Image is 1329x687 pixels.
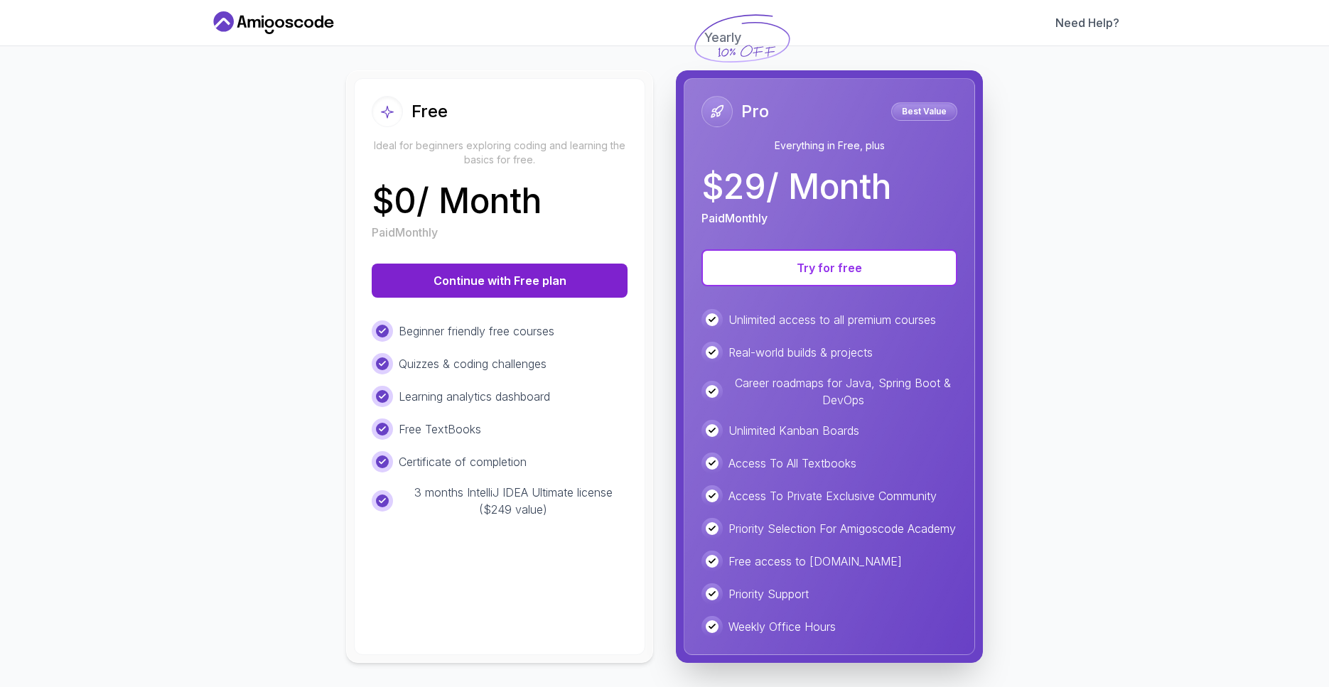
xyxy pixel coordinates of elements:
p: Priority Support [728,585,809,602]
p: Access To Private Exclusive Community [728,487,937,504]
p: 3 months IntelliJ IDEA Ultimate license ($249 value) [399,484,628,518]
p: Unlimited access to all premium courses [728,311,936,328]
button: Try for free [701,249,957,286]
p: Free TextBooks [399,421,481,438]
button: Continue with Free plan [372,264,628,298]
h2: Free [411,100,448,123]
p: Career roadmaps for Java, Spring Boot & DevOps [728,374,957,409]
p: Paid Monthly [372,224,438,241]
p: Certificate of completion [399,453,527,470]
p: $ 0 / Month [372,184,542,218]
h2: Pro [741,100,769,123]
p: Access To All Textbooks [728,455,856,472]
p: Paid Monthly [701,210,768,227]
p: Weekly Office Hours [728,618,836,635]
p: Ideal for beginners exploring coding and learning the basics for free. [372,139,628,167]
p: Quizzes & coding challenges [399,355,547,372]
p: Learning analytics dashboard [399,388,550,405]
p: Free access to [DOMAIN_NAME] [728,553,902,570]
p: Priority Selection For Amigoscode Academy [728,520,956,537]
p: Best Value [893,104,955,119]
p: Real-world builds & projects [728,344,873,361]
a: Need Help? [1055,14,1119,31]
p: Unlimited Kanban Boards [728,422,859,439]
p: Everything in Free, plus [701,139,957,153]
p: $ 29 / Month [701,170,891,204]
p: Beginner friendly free courses [399,323,554,340]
